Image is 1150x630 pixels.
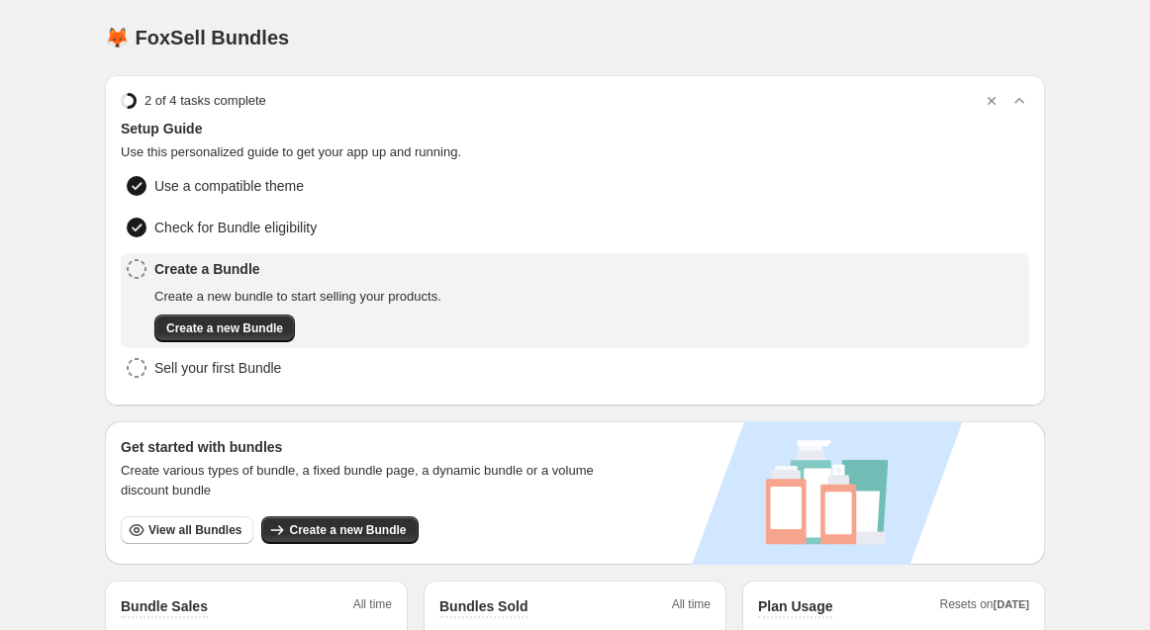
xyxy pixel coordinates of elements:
[940,596,1030,618] span: Resets on
[121,142,1029,162] span: Use this personalized guide to get your app up and running.
[353,596,392,618] span: All time
[148,522,241,538] span: View all Bundles
[439,596,527,616] h2: Bundles Sold
[154,218,317,237] span: Check for Bundle eligibility
[154,287,441,307] span: Create a new bundle to start selling your products.
[166,320,283,336] span: Create a new Bundle
[121,437,613,457] h3: Get started with bundles
[121,596,208,616] h2: Bundle Sales
[105,26,289,49] h1: 🦊 FoxSell Bundles
[154,358,281,378] span: Sell your first Bundle
[758,596,832,616] h2: Plan Usage
[121,516,253,544] button: View all Bundles
[261,516,418,544] button: Create a new Bundle
[154,315,295,342] button: Create a new Bundle
[672,596,711,618] span: All time
[144,91,266,111] span: 2 of 4 tasks complete
[121,119,1029,138] span: Setup Guide
[154,176,304,196] span: Use a compatible theme
[121,461,613,500] span: Create various types of bundle, a fixed bundle page, a dynamic bundle or a volume discount bundle
[289,522,406,538] span: Create a new Bundle
[154,259,441,279] span: Create a Bundle
[994,598,1029,610] span: [DATE]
